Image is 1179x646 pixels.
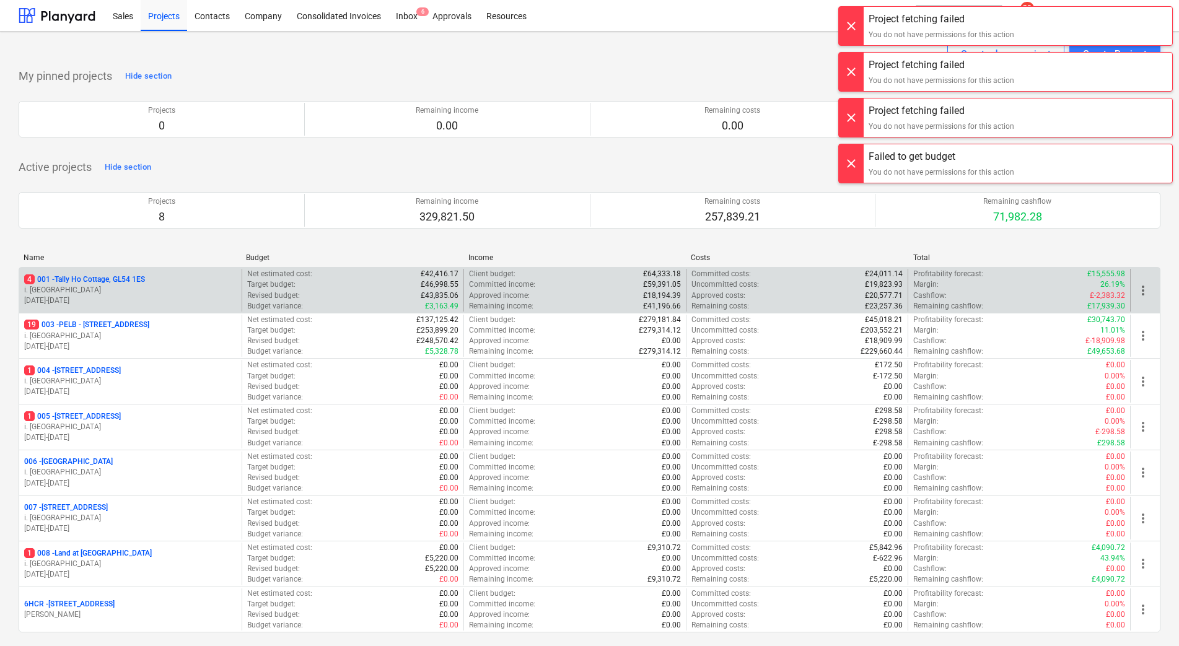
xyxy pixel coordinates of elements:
p: £0.00 [662,473,681,483]
p: Target budget : [247,371,296,382]
p: Budget variance : [247,301,303,312]
p: 0.00% [1105,462,1125,473]
p: Client budget : [469,497,515,507]
p: Target budget : [247,462,296,473]
p: Approved costs : [691,382,745,392]
div: Project fetching failed [869,103,1014,118]
p: Revised budget : [247,427,300,437]
span: 1 [24,411,35,421]
p: £17,939.30 [1087,301,1125,312]
p: £0.00 [662,336,681,346]
span: 1 [24,365,35,375]
p: Remaining costs : [691,346,749,357]
p: £0.00 [439,382,458,392]
p: £46,998.55 [421,279,458,290]
p: Profitability forecast : [913,315,983,325]
p: 0.00% [1105,507,1125,518]
p: £0.00 [662,553,681,564]
p: £-172.50 [873,371,903,382]
p: Profitability forecast : [913,452,983,462]
p: 0.00% [1105,416,1125,427]
p: Margin : [913,553,939,564]
p: Uncommitted costs : [691,507,759,518]
p: Approved income : [469,564,530,574]
p: [DATE] - [DATE] [24,386,237,397]
p: 329,821.50 [416,209,478,224]
p: Committed income : [469,507,535,518]
p: 0.00 [416,118,478,133]
p: Committed costs : [691,315,751,325]
p: £298.58 [1097,438,1125,448]
p: Cashflow : [913,473,947,483]
p: £19,823.93 [865,279,903,290]
p: 26.19% [1100,279,1125,290]
div: Project fetching failed [869,12,1014,27]
p: Committed costs : [691,360,751,370]
p: £0.00 [883,564,903,574]
p: £0.00 [439,406,458,416]
p: Cashflow : [913,382,947,392]
p: [DATE] - [DATE] [24,341,237,352]
p: Committed income : [469,325,535,336]
p: 004 - [STREET_ADDRESS] [24,365,121,376]
p: £5,842.96 [869,543,903,553]
p: 007 - [STREET_ADDRESS] [24,502,108,513]
p: £0.00 [883,462,903,473]
p: £41,196.66 [643,301,681,312]
p: £0.00 [1106,473,1125,483]
p: 0.00% [1105,371,1125,382]
p: Committed costs : [691,406,751,416]
p: £0.00 [662,518,681,529]
p: £0.00 [439,427,458,437]
p: £43,835.06 [421,290,458,301]
p: Uncommitted costs : [691,371,759,382]
p: Committed income : [469,371,535,382]
div: You do not have permissions for this action [869,29,1014,40]
div: Name [24,253,236,262]
p: £0.00 [662,452,681,462]
p: [DATE] - [DATE] [24,569,237,580]
p: Remaining costs : [691,438,749,448]
p: Profitability forecast : [913,543,983,553]
p: Approved costs : [691,427,745,437]
p: 6HCR - [STREET_ADDRESS] [24,599,115,609]
p: [DATE] - [DATE] [24,478,237,489]
p: Revised budget : [247,518,300,529]
p: Client budget : [469,360,515,370]
p: [DATE] - [DATE] [24,295,237,306]
p: i. [GEOGRAPHIC_DATA] [24,331,237,341]
p: Uncommitted costs : [691,279,759,290]
p: Approved income : [469,427,530,437]
p: £0.00 [662,564,681,574]
p: Committed costs : [691,497,751,507]
p: 008 - Land at [GEOGRAPHIC_DATA] [24,548,152,559]
span: more_vert [1136,328,1151,343]
p: Approved income : [469,473,530,483]
p: £15,555.98 [1087,269,1125,279]
p: £0.00 [439,518,458,529]
p: Uncommitted costs : [691,553,759,564]
p: Approved income : [469,518,530,529]
span: 4 [24,274,35,284]
p: Committed costs : [691,452,751,462]
div: Project fetching failed [869,58,1014,72]
p: £0.00 [883,473,903,483]
p: £0.00 [662,529,681,539]
p: £0.00 [439,462,458,473]
p: Cashflow : [913,336,947,346]
p: £0.00 [1106,406,1125,416]
p: Cashflow : [913,290,947,301]
p: £0.00 [1106,497,1125,507]
p: [DATE] - [DATE] [24,432,237,443]
p: Cashflow : [913,427,947,437]
p: £0.00 [662,483,681,494]
p: £137,125.42 [416,315,458,325]
p: £49,653.68 [1087,346,1125,357]
p: Profitability forecast : [913,360,983,370]
p: Approved costs : [691,290,745,301]
p: Remaining income : [469,438,533,448]
p: £0.00 [439,497,458,507]
div: Budget [246,253,458,262]
p: 0 [148,118,175,133]
p: £0.00 [662,427,681,437]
